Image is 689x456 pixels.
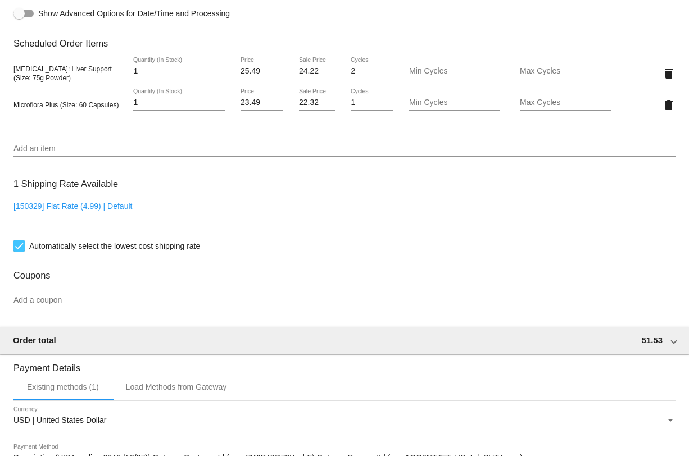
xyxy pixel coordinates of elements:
input: Sale Price [299,98,335,107]
input: Cycles [351,67,393,76]
input: Price [241,98,283,107]
input: Max Cycles [520,67,611,76]
span: Show Advanced Options for Date/Time and Processing [38,8,230,19]
input: Sale Price [299,67,335,76]
span: USD | United States Dollar [13,416,106,425]
mat-icon: delete [662,67,676,80]
input: Price [241,67,283,76]
input: Min Cycles [409,67,500,76]
mat-icon: delete [662,98,676,112]
div: Existing methods (1) [27,382,99,391]
input: Cycles [351,98,393,107]
input: Add an item [13,144,676,153]
span: Order total [13,335,56,345]
span: [MEDICAL_DATA]: Liver Support (Size: 75g Powder) [13,65,112,82]
input: Add a coupon [13,296,676,305]
input: Min Cycles [409,98,500,107]
div: Load Methods from Gateway [126,382,227,391]
a: [150329] Flat Rate (4.99) | Default [13,202,132,211]
input: Quantity (In Stock) [133,67,224,76]
mat-select: Currency [13,416,676,425]
span: Automatically select the lowest cost shipping rate [29,239,200,253]
span: Microflora Plus (Size: 60 Capsules) [13,101,119,109]
h3: Payment Details [13,354,676,373]
input: Quantity (In Stock) [133,98,224,107]
span: 51.53 [641,335,663,345]
h3: Coupons [13,262,676,281]
input: Max Cycles [520,98,611,107]
h3: 1 Shipping Rate Available [13,172,118,196]
h3: Scheduled Order Items [13,30,676,49]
